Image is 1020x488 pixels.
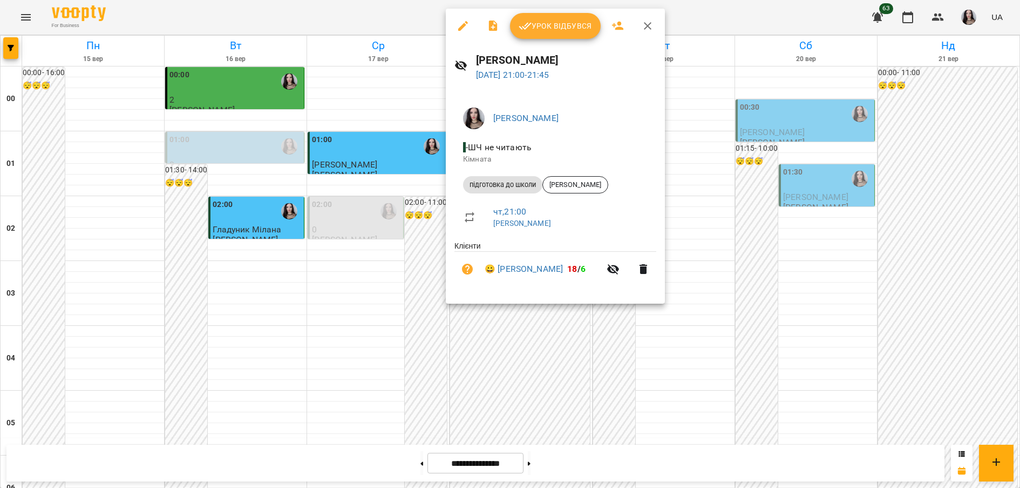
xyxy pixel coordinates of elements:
[542,176,608,193] div: [PERSON_NAME]
[454,256,480,282] button: Візит ще не сплачено. Додати оплату?
[476,52,656,69] h6: [PERSON_NAME]
[510,13,601,39] button: Урок відбувся
[519,19,592,32] span: Урок відбувся
[463,180,542,190] span: підготовка до школи
[485,263,563,276] a: 😀 [PERSON_NAME]
[567,264,577,274] span: 18
[567,264,586,274] b: /
[581,264,586,274] span: 6
[543,180,608,190] span: [PERSON_NAME]
[463,142,534,152] span: - ШЧ не читають
[493,219,551,228] a: [PERSON_NAME]
[493,206,526,217] a: чт , 21:00
[454,240,656,291] ul: Клієнти
[476,70,549,80] a: [DATE] 21:00-21:45
[463,108,485,129] img: 23d2127efeede578f11da5c146792859.jpg
[463,154,648,165] p: Кімната
[493,113,559,123] a: [PERSON_NAME]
